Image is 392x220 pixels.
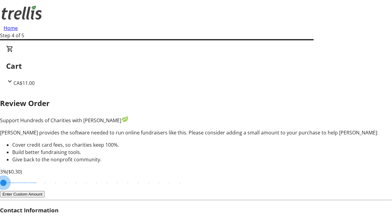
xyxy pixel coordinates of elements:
div: CartCA$11.00 [6,45,386,87]
span: CA$11.00 [13,80,35,86]
h2: Cart [6,61,386,71]
li: Build better fundraising tools. [12,148,392,156]
li: Cover credit card fees, so charities keep 100%. [12,141,392,148]
li: Give back to the nonprofit community. [12,156,392,163]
